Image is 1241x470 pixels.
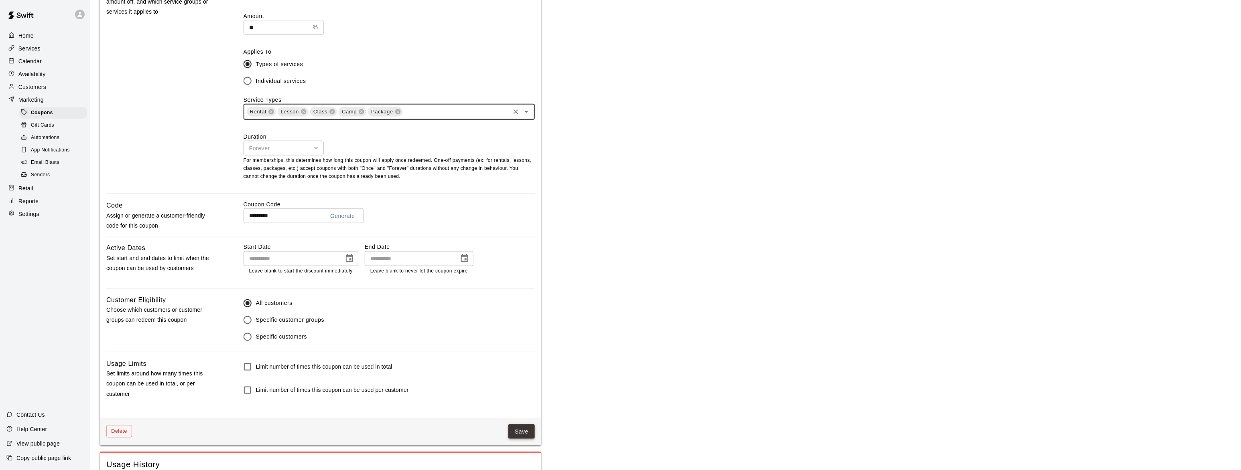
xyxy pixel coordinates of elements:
p: Leave blank to never let the coupon expire [370,267,468,275]
div: Email Blasts [19,157,87,168]
span: Individual services [256,77,306,85]
h6: Active Dates [106,243,146,253]
a: Automations [19,132,90,144]
a: Services [6,42,84,54]
span: All customers [256,299,292,307]
div: Coupons [19,107,87,119]
p: View public page [16,440,60,448]
button: Delete [106,425,132,438]
p: Customers [18,83,46,91]
p: Reports [18,197,39,205]
label: End Date [365,243,473,251]
span: Specific customers [256,333,307,341]
button: Save [508,424,535,439]
div: Class [310,107,337,117]
p: Choose which customers or customer groups can redeem this coupon [106,305,218,325]
p: Services [18,44,41,52]
h6: Usage Limits [106,359,146,369]
span: Gift Cards [31,121,54,129]
label: Duration [244,133,535,141]
a: Availability [6,68,84,80]
p: Help Center [16,425,47,433]
span: Package [368,108,396,116]
label: Amount [244,12,535,20]
h6: Limit number of times this coupon can be used in total [256,363,392,371]
button: Choose date [341,250,357,266]
h6: Customer Eligibility [106,295,166,305]
div: Rental [247,107,276,117]
span: Types of services [256,60,303,69]
a: Senders [19,169,90,182]
label: Coupon Code [244,200,535,208]
p: Home [18,32,34,40]
p: Availability [18,70,46,78]
p: % [313,23,318,32]
div: Forever [244,141,324,155]
a: Reports [6,195,84,207]
a: Settings [6,208,84,220]
div: Lesson [278,107,309,117]
a: Customers [6,81,84,93]
a: Calendar [6,55,84,67]
p: Calendar [18,57,42,65]
p: Set start and end dates to limit when the coupon can be used by customers [106,253,218,273]
div: App Notifications [19,145,87,156]
a: Email Blasts [19,157,90,169]
p: Settings [18,210,39,218]
p: Assign or generate a customer-friendly code for this coupon [106,211,218,231]
span: Lesson [278,108,302,116]
span: Automations [31,134,59,142]
label: Start Date [244,243,358,251]
p: Retail [18,184,33,192]
button: Open [521,106,532,117]
button: Choose date [457,250,473,266]
span: Email Blasts [31,159,59,167]
div: Gift Cards [19,120,87,131]
div: Senders [19,169,87,181]
h6: Limit number of times this coupon can be used per customer [256,386,409,395]
span: Class [310,108,331,116]
span: Rental [247,108,270,116]
span: Coupons [31,109,53,117]
p: Contact Us [16,411,45,419]
a: Marketing [6,94,84,106]
p: Marketing [18,96,44,104]
span: App Notifications [31,146,70,154]
span: Camp [339,108,360,116]
button: Clear [510,106,522,117]
div: Package [368,107,403,117]
span: Specific customer groups [256,316,325,324]
a: Gift Cards [19,119,90,131]
a: Home [6,30,84,42]
div: Automations [19,132,87,143]
a: Coupons [19,107,90,119]
span: Senders [31,171,50,179]
a: Retail [6,182,84,194]
div: Camp [339,107,366,117]
p: Leave blank to start the discount immediately [249,267,353,275]
label: Service Types [244,97,282,103]
p: For memberships, this determines how long this coupon will apply once redeemed. One-off payments ... [244,157,535,181]
button: Generate [327,209,358,224]
a: App Notifications [19,144,90,157]
p: Copy public page link [16,454,71,462]
label: Applies To [244,48,535,56]
p: Set limits around how many times this coupon can be used in total, or per customer [106,369,218,399]
h6: Code [106,200,123,211]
